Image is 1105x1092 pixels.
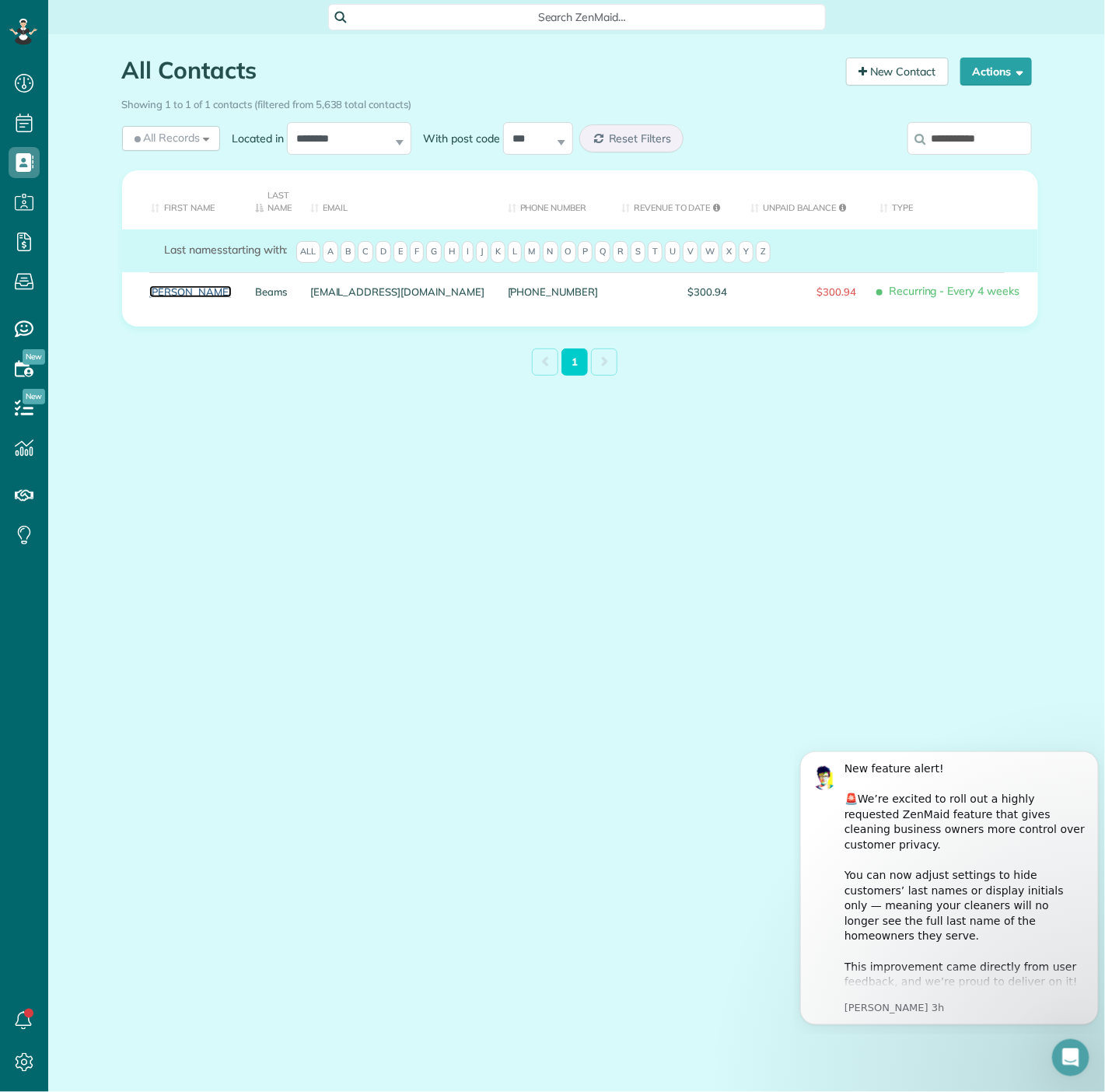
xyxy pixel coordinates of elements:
[51,24,293,390] div: New feature alert! ​ 🚨We’re excited to roll out a highly requested ZenMaid feature that gives cle...
[220,131,287,146] label: Located in
[868,170,1037,229] th: Type: activate to sort column ascending
[444,241,460,263] span: H
[648,241,663,263] span: T
[376,241,391,263] span: D
[1052,1039,1089,1076] iframe: Intercom live chat
[165,242,288,257] label: starting with:
[255,286,287,297] a: Beams
[358,241,373,263] span: C
[299,272,496,311] div: [EMAIL_ADDRESS][DOMAIN_NAME]
[739,241,754,263] span: Y
[722,241,736,263] span: X
[631,241,645,263] span: S
[595,241,610,263] span: Q
[496,170,610,229] th: Phone number: activate to sort column ascending
[296,241,321,263] span: All
[739,170,868,229] th: Unpaid Balance: activate to sort column ascending
[23,389,45,404] span: New
[750,286,856,297] span: $300.94
[323,241,338,263] span: A
[299,170,496,229] th: Email: activate to sort column ascending
[756,241,771,263] span: Z
[508,241,522,263] span: L
[23,349,45,365] span: New
[578,241,593,263] span: P
[879,278,1026,306] span: Recurring - Every 4 weeks
[149,286,233,297] a: [PERSON_NAME]
[165,243,223,257] span: Last names
[665,241,680,263] span: U
[122,58,834,83] h1: All Contacts
[122,170,244,229] th: First Name: activate to sort column ascending
[476,241,488,263] span: J
[561,348,588,376] a: 1
[243,170,299,229] th: Last Name: activate to sort column descending
[543,241,558,263] span: N
[341,241,355,263] span: B
[960,58,1032,86] button: Actions
[122,91,1032,112] div: Showing 1 to 1 of 1 contacts (filtered from 5,638 total contacts)
[410,241,424,263] span: F
[621,286,727,297] span: $300.94
[561,241,576,263] span: O
[411,131,503,146] label: With post code
[794,737,1105,1034] iframe: Intercom notifications mensaje
[610,170,739,229] th: Revenue to Date: activate to sort column ascending
[131,130,201,145] span: All Records
[613,241,628,263] span: R
[524,241,540,263] span: M
[462,241,474,263] span: I
[496,272,610,311] div: [PHONE_NUMBER]
[491,241,505,263] span: K
[426,241,442,263] span: G
[701,241,719,263] span: W
[683,241,698,263] span: V
[609,131,672,145] span: Reset Filters
[393,241,407,263] span: E
[846,58,949,86] a: New Contact
[51,264,293,278] p: Message from Alexandre, sent Hace 3h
